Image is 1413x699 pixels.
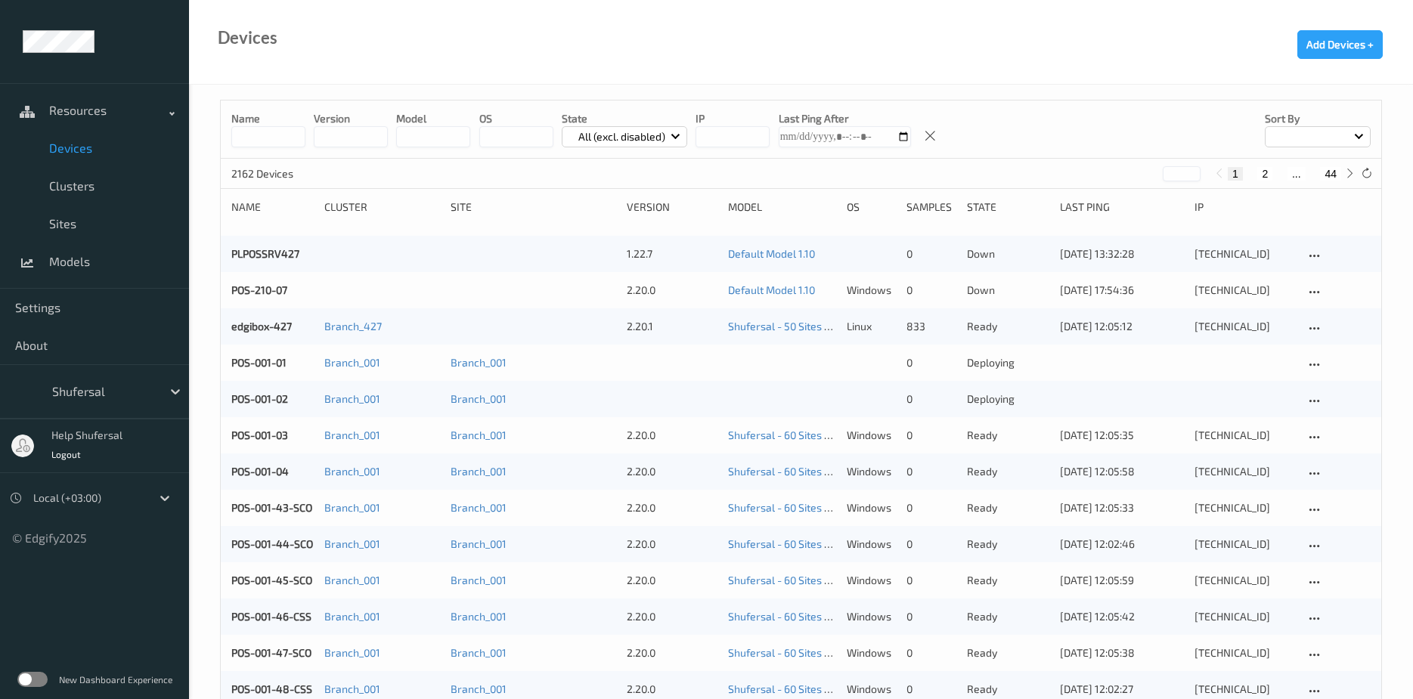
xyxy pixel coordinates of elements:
div: 0 [906,428,956,443]
div: 833 [906,319,956,334]
div: 2.20.0 [627,573,717,588]
div: [DATE] 12:05:58 [1060,464,1184,479]
a: edgibox-427 [231,320,292,332]
div: 1.22.7 [627,246,717,261]
div: 0 [906,682,956,697]
div: 0 [906,464,956,479]
p: IP [696,111,770,126]
a: Branch_001 [324,356,380,369]
div: [TECHNICAL_ID] [1195,283,1294,298]
div: [DATE] 12:05:35 [1060,428,1184,443]
p: State [562,111,688,126]
a: Branch_001 [451,574,507,586]
a: POS-001-01 [231,356,287,369]
a: Branch_001 [451,428,507,441]
a: Branch_001 [451,537,507,550]
a: Branch_001 [324,682,380,695]
a: Branch_001 [324,537,380,550]
p: windows [847,283,897,298]
div: [TECHNICAL_ID] [1195,682,1294,697]
a: Branch_427 [324,320,382,332]
a: Shufersal - 60 Sites Training - Batch 55 scales + SCO [DATE] 19:30 [DATE] 19:30 Auto Save [728,646,1151,659]
div: Site [451,199,616,215]
div: [TECHNICAL_ID] [1195,428,1294,443]
p: All (excl. disabled) [573,129,671,144]
div: 2.20.0 [627,645,717,660]
div: 0 [906,645,956,660]
p: 2162 Devices [231,166,345,181]
a: Shufersal - 60 Sites Training - Batch 55 scales + SCO [DATE] 19:30 [DATE] 19:30 Auto Save [728,574,1151,586]
div: Name [231,199,314,215]
p: ready [967,682,1049,697]
p: down [967,246,1049,261]
a: Branch_001 [324,501,380,514]
div: 2.20.0 [627,500,717,515]
div: version [627,199,717,215]
p: windows [847,573,897,588]
div: 0 [906,355,956,370]
div: Cluster [324,199,440,215]
a: Shufersal - 60 Sites Training - Batch 55 scales + SCO [DATE] 19:30 [DATE] 19:30 Auto Save [728,610,1151,623]
a: POS-001-47-SCO [231,646,311,659]
div: Model [728,199,835,215]
div: 0 [906,391,956,407]
a: Shufersal - 50 Sites Training - Batch 53 [DATE] 05:30 [DATE] 05:30 Auto Save [728,320,1092,332]
div: [TECHNICAL_ID] [1195,319,1294,334]
p: windows [847,500,897,515]
div: [DATE] 12:02:46 [1060,537,1184,552]
button: 1 [1228,167,1243,181]
p: OS [479,111,553,126]
a: Branch_001 [324,610,380,623]
a: Branch_001 [324,465,380,478]
a: POS-001-43-SCO [231,501,312,514]
a: POS-001-45-SCO [231,574,312,586]
a: Branch_001 [324,574,380,586]
a: POS-001-44-SCO [231,537,313,550]
div: [DATE] 17:54:36 [1060,283,1184,298]
p: ready [967,319,1049,334]
div: [DATE] 12:05:12 [1060,319,1184,334]
div: OS [847,199,897,215]
p: ready [967,428,1049,443]
p: windows [847,464,897,479]
button: ... [1288,167,1306,181]
p: ready [967,500,1049,515]
div: 0 [906,500,956,515]
p: windows [847,682,897,697]
div: [TECHNICAL_ID] [1195,609,1294,624]
div: [DATE] 12:05:42 [1060,609,1184,624]
button: Add Devices + [1297,30,1383,59]
p: windows [847,645,897,660]
div: 2.20.0 [627,682,717,697]
div: 2.20.0 [627,537,717,552]
a: Branch_001 [451,682,507,695]
a: Shufersal - 60 Sites Training - Batch 55 scales + SCO [DATE] 19:30 [DATE] 19:30 Auto Save [728,537,1151,550]
div: 0 [906,283,956,298]
a: Branch_001 [324,646,380,659]
a: Branch_001 [324,392,380,405]
p: ready [967,537,1049,552]
a: POS-001-04 [231,465,289,478]
div: [TECHNICAL_ID] [1195,500,1294,515]
p: deploying [967,355,1049,370]
a: Branch_001 [451,646,507,659]
div: 0 [906,537,956,552]
div: Last Ping [1060,199,1184,215]
a: Shufersal - 60 Sites Training - Batch 55 scales + SCO [DATE] 19:30 [DATE] 19:30 Auto Save [728,501,1151,514]
a: POS-001-46-CSS [231,610,311,623]
p: windows [847,609,897,624]
a: Branch_001 [451,610,507,623]
div: 2.20.1 [627,319,717,334]
a: POS-001-02 [231,392,288,405]
div: 0 [906,609,956,624]
div: [DATE] 13:32:28 [1060,246,1184,261]
a: Branch_001 [324,428,380,441]
p: Sort by [1265,111,1371,126]
p: windows [847,537,897,552]
p: version [314,111,388,126]
a: Branch_001 [451,356,507,369]
div: 0 [906,573,956,588]
div: [DATE] 12:05:59 [1060,573,1184,588]
p: ready [967,464,1049,479]
p: ready [967,645,1049,660]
